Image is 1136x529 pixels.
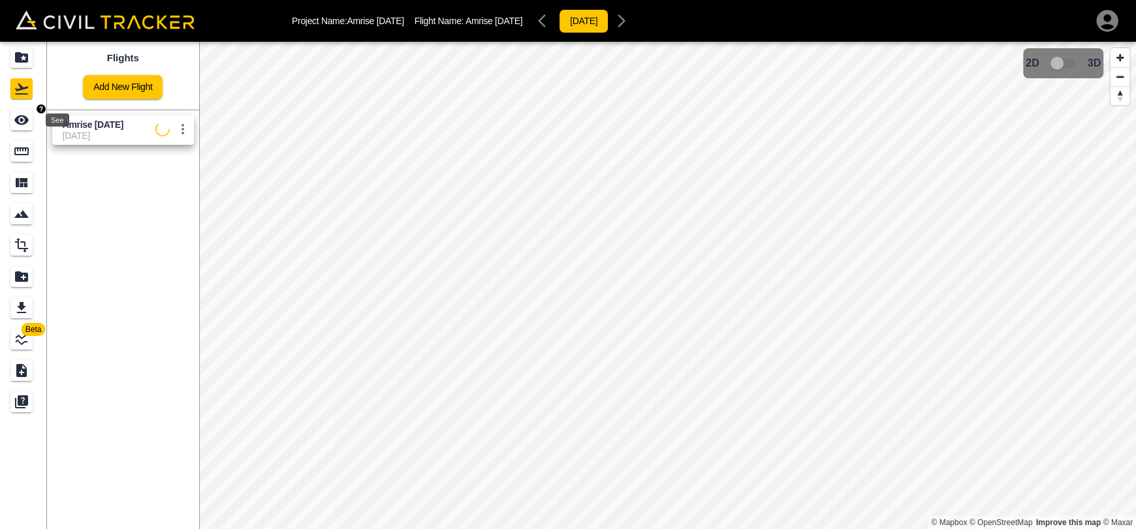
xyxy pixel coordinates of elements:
span: 2D [1026,57,1039,69]
canvas: Map [199,42,1136,529]
a: Mapbox [931,518,967,527]
button: Reset bearing to north [1111,86,1129,105]
a: Maxar [1103,518,1133,527]
a: Map feedback [1036,518,1101,527]
p: Flight Name: [415,16,522,26]
a: OpenStreetMap [970,518,1033,527]
button: [DATE] [559,9,608,33]
p: Project Name: Amrise [DATE] [292,16,404,26]
button: Zoom in [1111,48,1129,67]
span: 3D model not uploaded yet [1045,51,1082,76]
button: Zoom out [1111,67,1129,86]
div: See [46,113,69,127]
span: 3D [1088,57,1101,69]
span: Amrise [DATE] [465,16,522,26]
img: Civil Tracker [16,10,195,29]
